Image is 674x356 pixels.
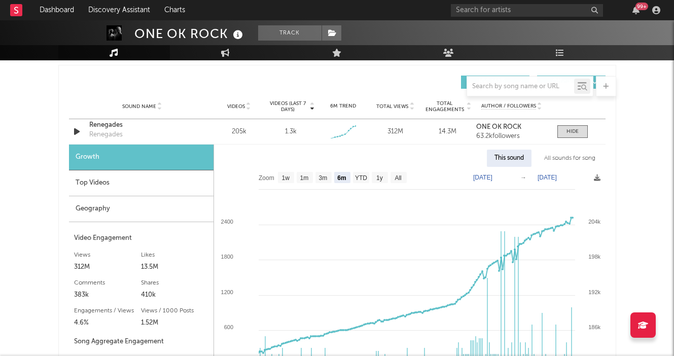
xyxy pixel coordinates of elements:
[141,277,208,289] div: Shares
[395,174,401,182] text: All
[69,145,214,170] div: Growth
[74,277,141,289] div: Comments
[537,76,606,89] button: Official(8)
[588,289,600,295] text: 192k
[300,174,308,182] text: 1m
[74,336,208,348] div: Song Aggregate Engagement
[221,254,233,260] text: 1800
[74,289,141,301] div: 383k
[424,127,471,137] div: 14.3M
[74,249,141,261] div: Views
[69,196,214,222] div: Geography
[372,127,419,137] div: 312M
[281,174,290,182] text: 1w
[461,76,529,89] button: UGC(427)
[221,289,233,295] text: 1200
[69,170,214,196] div: Top Videos
[74,261,141,273] div: 312M
[141,317,208,329] div: 1.52M
[337,174,346,182] text: 6m
[285,127,297,137] div: 1.3k
[89,120,195,130] a: Renegades
[221,219,233,225] text: 2400
[259,174,274,182] text: Zoom
[476,124,521,130] strong: ONE OK ROCK
[476,124,547,131] a: ONE OK ROCK
[89,130,123,140] div: Renegades
[588,254,600,260] text: 198k
[451,4,603,17] input: Search for artists
[224,324,233,330] text: 600
[473,174,492,181] text: [DATE]
[537,150,603,167] div: All sounds for song
[74,232,208,244] div: Video Engagement
[467,83,574,91] input: Search by song name or URL
[424,100,465,113] span: Total Engagements
[588,324,600,330] text: 186k
[318,174,327,182] text: 3m
[481,103,536,110] span: Author / Followers
[74,305,141,317] div: Engagements / Views
[520,174,526,181] text: →
[134,25,245,42] div: ONE OK ROCK
[588,219,600,225] text: 204k
[227,103,245,110] span: Videos
[141,261,208,273] div: 13.5M
[376,103,408,110] span: Total Views
[632,6,640,14] button: 99+
[635,3,648,10] div: 99 +
[487,150,531,167] div: This sound
[122,103,156,110] span: Sound Name
[258,25,322,41] button: Track
[476,133,547,140] div: 63.2k followers
[141,305,208,317] div: Views / 1000 Posts
[141,289,208,301] div: 410k
[267,100,308,113] span: Videos (last 7 days)
[376,174,383,182] text: 1y
[216,127,263,137] div: 205k
[354,174,367,182] text: YTD
[538,174,557,181] text: [DATE]
[320,102,367,110] div: 6M Trend
[141,249,208,261] div: Likes
[74,317,141,329] div: 4.6%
